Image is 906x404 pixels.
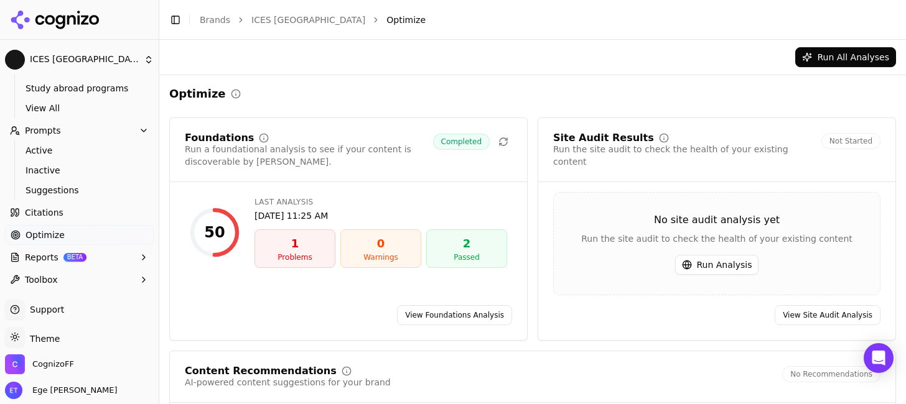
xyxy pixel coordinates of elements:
[675,255,759,275] button: Run Analysis
[26,102,134,114] span: View All
[432,252,502,262] div: Passed
[26,229,65,241] span: Optimize
[5,354,25,374] img: CognizoFF
[25,334,60,344] span: Theme
[21,181,139,199] a: Suggestions
[21,99,139,117] a: View All
[30,54,139,65] span: ICES [GEOGRAPHIC_DATA]
[821,133,880,149] span: Not Started
[260,235,330,252] div: 1
[255,209,507,222] div: [DATE] 11:25 AM
[5,203,154,223] a: Citations
[21,142,139,159] a: Active
[5,382,118,399] button: Open user button
[200,14,871,26] nav: breadcrumb
[25,303,64,316] span: Support
[63,253,86,262] span: BETA
[795,47,896,67] button: Run All Analyses
[397,305,512,325] a: View Foundations Analysis
[775,305,880,325] a: View Site Audit Analysis
[553,133,654,143] div: Site Audit Results
[554,213,880,227] div: No site audit analysis yet
[32,359,74,370] span: CognizoFF
[25,273,58,286] span: Toolbox
[185,143,433,168] div: Run a foundational analysis to see if your content is discoverable by [PERSON_NAME].
[25,251,58,264] span: Reports
[260,252,330,262] div: Problems
[26,144,134,157] span: Active
[782,366,880,382] span: No Recommendations
[864,343,894,373] div: Open Intercom Messenger
[5,121,154,140] button: Prompts
[185,376,391,388] div: AI-powered content suggestions for your brand
[5,50,25,70] img: ICES Turkey
[25,124,61,137] span: Prompts
[5,354,74,374] button: Open organization switcher
[21,80,139,97] a: Study abroad programs
[185,133,254,143] div: Foundations
[346,252,416,262] div: Warnings
[26,184,134,196] span: Suggestions
[255,197,507,207] div: Last Analysis
[5,270,154,290] button: Toolbox
[185,366,337,376] div: Content Recommendations
[346,235,416,252] div: 0
[27,385,118,396] span: Ege [PERSON_NAME]
[26,164,134,177] span: Inactive
[26,82,134,94] span: Study abroad programs
[386,14,426,26] span: Optimize
[5,225,154,245] a: Optimize
[5,247,154,267] button: ReportsBETA
[21,162,139,179] a: Inactive
[169,85,226,103] h2: Optimize
[200,15,230,25] a: Brands
[5,382,22,399] img: Ege Talay Ozguler
[433,134,490,150] span: Completed
[204,223,225,242] div: 50
[554,232,880,245] div: Run the site audit to check the health of your existing content
[432,235,502,252] div: 2
[25,206,63,219] span: Citations
[553,143,821,168] div: Run the site audit to check the health of your existing content
[251,14,365,26] a: ICES [GEOGRAPHIC_DATA]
